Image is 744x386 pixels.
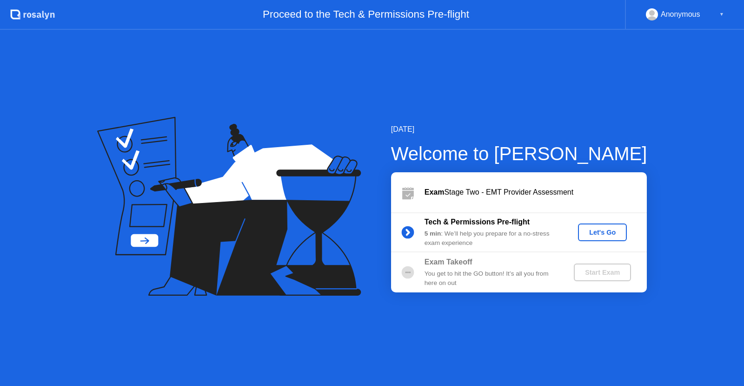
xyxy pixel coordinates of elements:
div: ▼ [719,8,724,20]
div: Stage Two - EMT Provider Assessment [425,187,647,198]
div: Anonymous [661,8,700,20]
b: Exam [425,188,445,196]
div: [DATE] [391,124,647,135]
b: 5 min [425,230,441,237]
div: You get to hit the GO button! It’s all you from here on out [425,269,558,288]
b: Exam Takeoff [425,258,472,266]
div: : We’ll help you prepare for a no-stress exam experience [425,229,558,248]
b: Tech & Permissions Pre-flight [425,218,530,226]
div: Start Exam [578,269,627,276]
div: Let's Go [582,229,623,236]
button: Start Exam [574,264,631,281]
div: Welcome to [PERSON_NAME] [391,140,647,168]
button: Let's Go [578,223,627,241]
